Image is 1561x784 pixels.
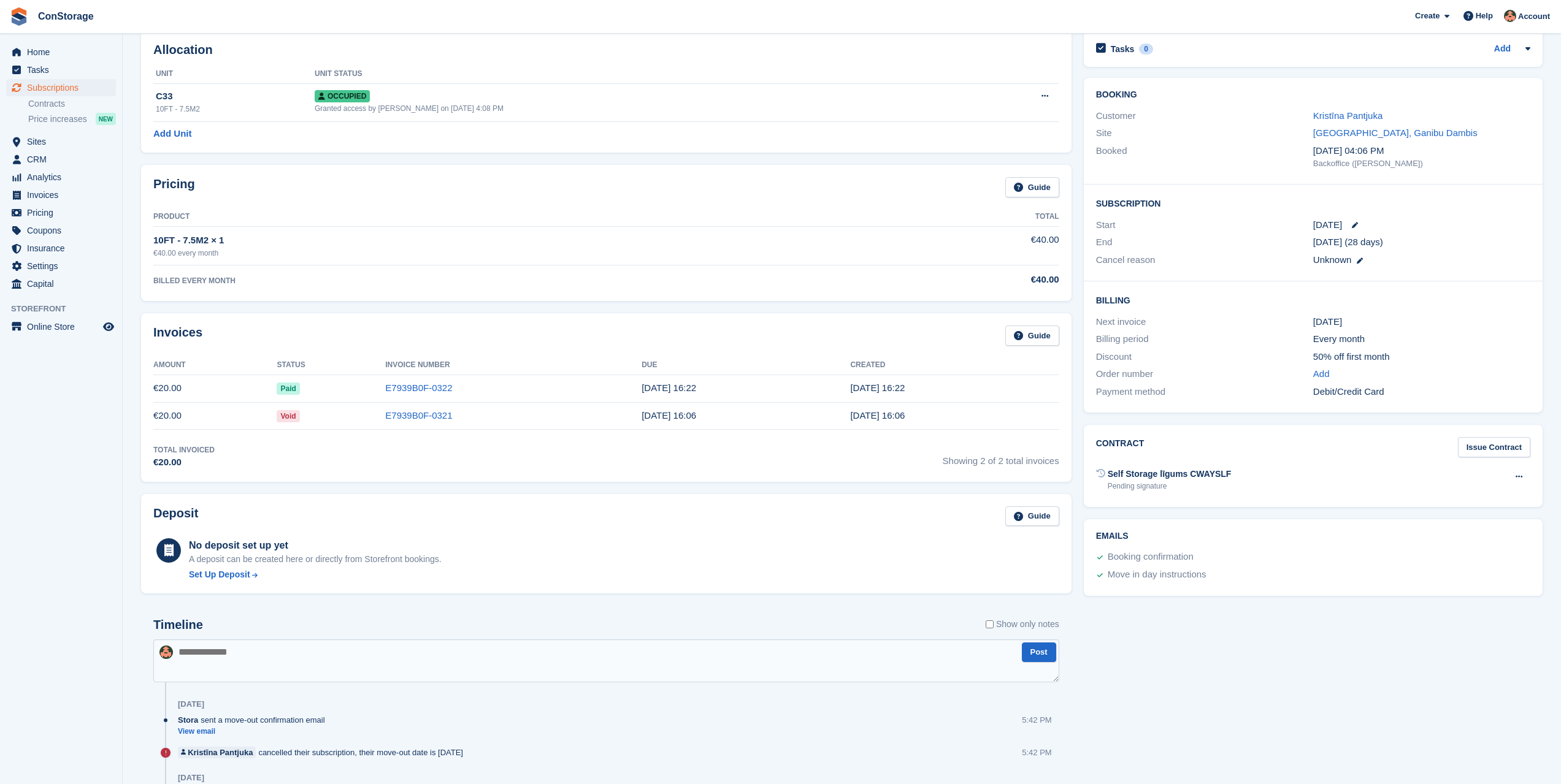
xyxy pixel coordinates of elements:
[153,275,828,286] div: BILLED EVERY MONTH
[642,410,696,421] time: 2025-08-09 13:06:34 UTC
[1005,325,1059,346] a: Guide
[277,356,385,375] th: Status
[27,240,101,257] span: Insurance
[178,714,198,726] span: Stora
[1313,350,1530,364] div: 50% off first month
[178,726,331,737] a: View email
[6,318,116,335] a: menu
[101,319,116,334] a: Preview store
[943,444,1059,470] span: Showing 2 of 2 total invoices
[153,43,1059,57] h2: Allocation
[153,455,215,470] div: €20.00
[828,273,1059,287] div: €40.00
[1313,218,1342,232] time: 2025-08-07 21:00:00 UTC
[315,90,370,102] span: Occupied
[1096,126,1313,140] div: Site
[153,506,198,527] h2: Deposit
[850,382,905,393] time: 2025-08-08 13:22:38 UTC
[28,112,116,126] a: Price increases NEW
[178,747,469,758] div: cancelled their subscription, their move-out date is [DATE]
[1313,127,1478,138] a: [GEOGRAPHIC_DATA], Ganibu Dambis
[6,240,116,257] a: menu
[6,133,116,150] a: menu
[1313,332,1530,346] div: Every month
[27,169,101,186] span: Analytics
[11,303,122,315] span: Storefront
[385,410,452,421] a: E7939B0F-0321
[1313,315,1530,329] div: [DATE]
[153,402,277,430] td: €20.00
[1313,158,1530,170] div: Backoffice ([PERSON_NAME])
[156,89,315,104] div: С33
[178,747,256,758] a: Kristīna Pantjuka
[153,177,195,197] h2: Pricing
[1096,437,1145,457] h2: Contract
[6,44,116,61] a: menu
[28,98,116,110] a: Contracts
[1096,367,1313,381] div: Order number
[1096,315,1313,329] div: Next invoice
[6,169,116,186] a: menu
[27,275,101,292] span: Capital
[1108,568,1206,582] div: Move in day instructions
[1139,44,1153,55] div: 0
[1096,90,1530,100] h2: Booking
[315,64,970,84] th: Unit Status
[850,356,1059,375] th: Created
[96,113,116,125] div: NEW
[189,568,250,581] div: Set Up Deposit
[1096,144,1313,170] div: Booked
[10,7,28,26] img: stora-icon-8386f47178a22dfd0bd8f6a31ec36ba5ce8667c1dd55bd0f319d3a0aa187defe.svg
[315,103,970,114] div: Granted access by [PERSON_NAME] on [DATE] 4:08 PM
[27,133,101,150] span: Sites
[1096,235,1313,249] div: End
[6,204,116,221] a: menu
[27,222,101,239] span: Coupons
[1111,44,1135,55] h2: Tasks
[153,127,191,141] a: Add Unit
[1313,367,1330,381] a: Add
[6,222,116,239] a: menu
[1022,714,1051,726] div: 5:42 PM
[153,207,828,227] th: Product
[178,773,204,783] div: [DATE]
[153,234,828,248] div: 10FT - 7.5M2 × 1
[1313,385,1530,399] div: Debit/Credit Card
[1096,109,1313,123] div: Customer
[6,275,116,292] a: menu
[1096,332,1313,346] div: Billing period
[1005,177,1059,197] a: Guide
[850,410,905,421] time: 2025-08-08 13:06:34 UTC
[1108,481,1232,492] div: Pending signature
[1494,42,1511,56] a: Add
[1108,468,1232,481] div: Self Storage līgums CWAYSLF
[27,186,101,204] span: Invoices
[1096,218,1313,232] div: Start
[642,382,696,393] time: 2025-08-09 13:22:38 UTC
[1096,197,1530,209] h2: Subscription
[189,568,442,581] a: Set Up Deposit
[27,257,101,275] span: Settings
[27,151,101,168] span: CRM
[153,375,277,402] td: €20.00
[1518,10,1550,23] span: Account
[28,113,87,125] span: Price increases
[986,618,1059,631] label: Show only notes
[189,538,442,553] div: No deposit set up yet
[1096,531,1530,541] h2: Emails
[27,44,101,61] span: Home
[828,207,1059,227] th: Total
[1096,253,1313,267] div: Cancel reason
[27,204,101,221] span: Pricing
[1313,144,1530,158] div: [DATE] 04:06 PM
[153,248,828,259] div: €40.00 every month
[1476,10,1493,22] span: Help
[1022,642,1056,663] button: Post
[6,186,116,204] a: menu
[1096,350,1313,364] div: Discount
[1108,550,1194,565] div: Booking confirmation
[27,79,101,96] span: Subscriptions
[188,747,253,758] div: Kristīna Pantjuka
[1313,237,1383,247] span: [DATE] (28 days)
[178,714,331,726] div: sent a move-out confirmation email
